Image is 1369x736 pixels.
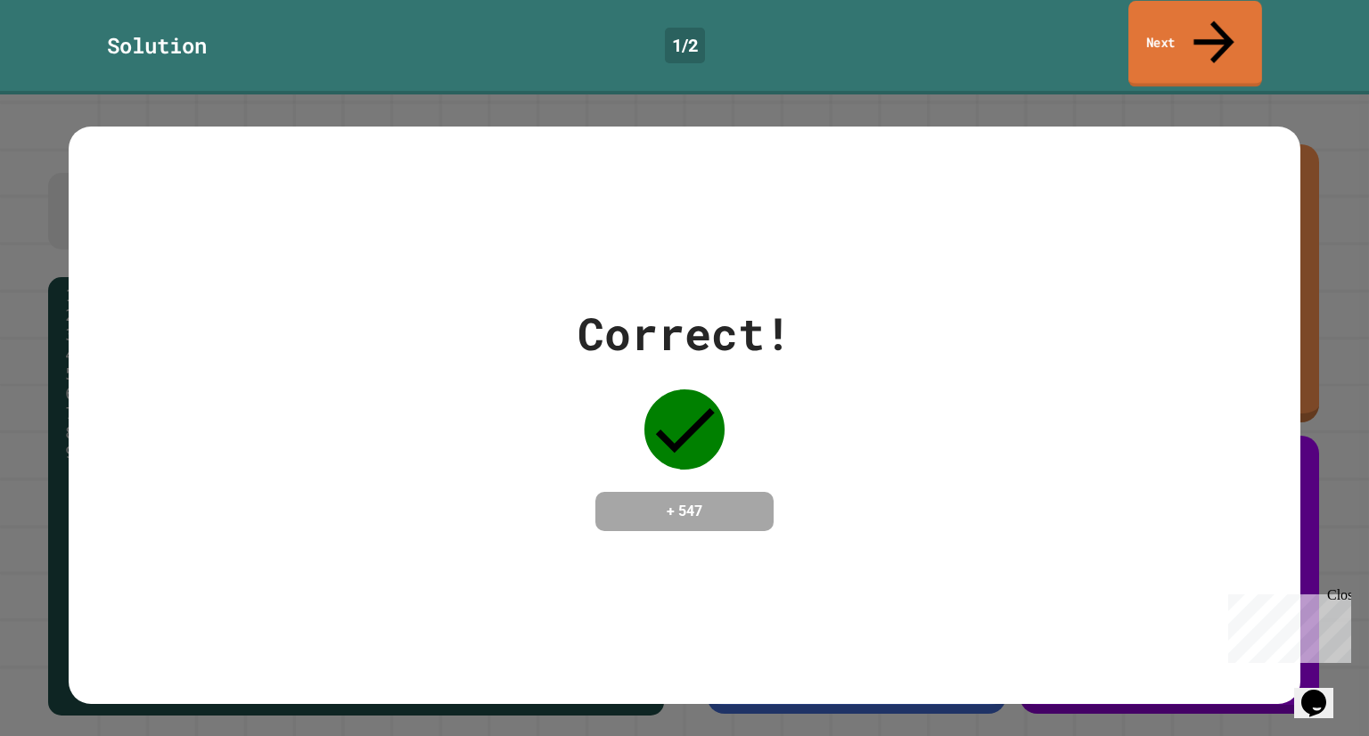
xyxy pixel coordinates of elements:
[613,501,756,522] h4: + 547
[7,7,123,113] div: Chat with us now!Close
[578,300,791,367] div: Correct!
[1294,665,1351,718] iframe: chat widget
[107,29,207,61] div: Solution
[665,28,705,63] div: 1 / 2
[1221,587,1351,663] iframe: chat widget
[1128,1,1262,87] a: Next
